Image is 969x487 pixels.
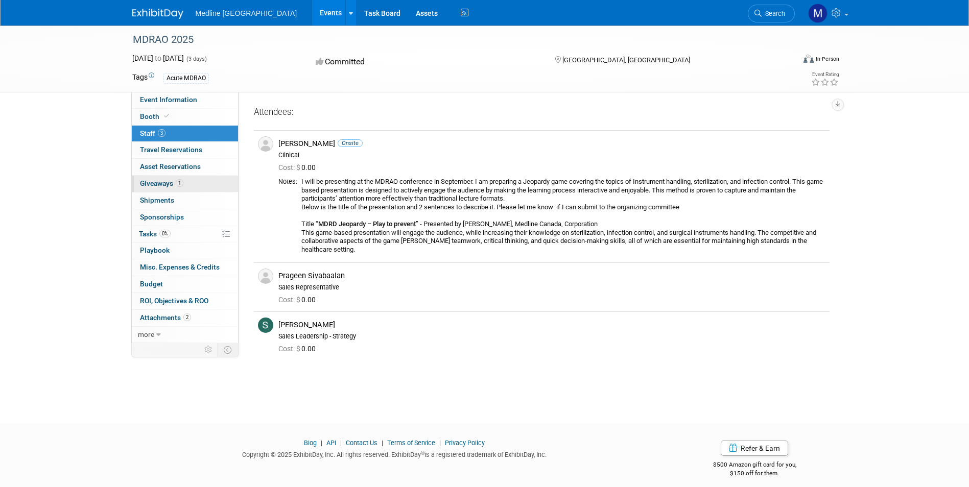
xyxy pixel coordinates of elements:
[139,230,171,238] span: Tasks
[326,439,336,447] a: API
[421,450,424,456] sup: ®
[338,439,344,447] span: |
[748,5,795,22] a: Search
[258,318,273,333] img: S.jpg
[278,332,825,340] div: Sales Leadership - Strategy
[278,178,297,186] div: Notes:
[278,296,301,304] span: Cost: $
[158,129,166,137] span: 3
[140,196,174,204] span: Shipments
[254,106,830,119] div: Attendees:
[176,179,183,187] span: 1
[132,72,154,84] td: Tags
[200,343,218,356] td: Personalize Event Tab Strip
[278,139,825,149] div: [PERSON_NAME]
[153,54,163,62] span: to
[278,345,301,353] span: Cost: $
[140,112,171,120] span: Booth
[318,439,325,447] span: |
[138,330,154,338] span: more
[278,163,301,172] span: Cost: $
[132,192,238,209] a: Shipments
[278,296,320,304] span: 0.00
[132,159,238,175] a: Asset Reservations
[132,276,238,293] a: Budget
[808,4,828,23] img: Maryam Ghorishi
[163,73,209,84] div: Acute MDRAO
[132,142,238,158] a: Travel Reservations
[258,269,273,284] img: Associate-Profile-5.png
[301,178,825,254] div: I will be presenting at the MDRAO conference in September. I am preparing a Jeopardy game coverin...
[132,327,238,343] a: more
[140,179,183,187] span: Giveaways
[132,9,183,19] img: ExhibitDay
[140,95,197,104] span: Event Information
[132,226,238,242] a: Tasks0%
[338,139,363,147] span: Onsite
[379,439,386,447] span: |
[132,109,238,125] a: Booth
[304,439,317,447] a: Blog
[437,439,443,447] span: |
[140,297,208,305] span: ROI, Objectives & ROO
[258,136,273,152] img: Associate-Profile-5.png
[140,162,201,171] span: Asset Reservations
[140,280,163,288] span: Budget
[129,31,779,49] div: MDRAO 2025
[387,439,435,447] a: Terms of Service
[762,10,785,17] span: Search
[132,126,238,142] a: Staff3
[132,259,238,276] a: Misc. Expenses & Credits
[721,441,788,456] a: Refer & Earn
[132,209,238,226] a: Sponsorships
[132,310,238,326] a: Attachments2
[735,53,840,68] div: Event Format
[672,454,837,477] div: $500 Amazon gift card for you,
[318,220,416,228] b: MDRD Jeopardy – Play to prevent
[313,53,538,71] div: Committed
[562,56,690,64] span: [GEOGRAPHIC_DATA], [GEOGRAPHIC_DATA]
[815,55,839,63] div: In-Person
[140,145,202,154] span: Travel Reservations
[132,448,657,459] div: Copyright © 2025 ExhibitDay, Inc. All rights reserved. ExhibitDay is a registered trademark of Ex...
[140,246,170,254] span: Playbook
[278,163,320,172] span: 0.00
[278,271,825,281] div: Prageen Sivabaalan
[278,345,320,353] span: 0.00
[803,55,814,63] img: Format-Inperson.png
[811,72,839,77] div: Event Rating
[445,439,485,447] a: Privacy Policy
[132,293,238,309] a: ROI, Objectives & ROO
[140,129,166,137] span: Staff
[140,313,191,322] span: Attachments
[278,151,825,159] div: Clinical
[185,56,207,62] span: (3 days)
[132,92,238,108] a: Event Information
[132,176,238,192] a: Giveaways1
[278,320,825,330] div: [PERSON_NAME]
[132,54,184,62] span: [DATE] [DATE]
[196,9,297,17] span: Medline [GEOGRAPHIC_DATA]
[278,283,825,291] div: Sales Representative
[672,469,837,478] div: $150 off for them.
[217,343,238,356] td: Toggle Event Tabs
[140,263,220,271] span: Misc. Expenses & Credits
[132,242,238,259] a: Playbook
[164,113,169,119] i: Booth reservation complete
[140,213,184,221] span: Sponsorships
[346,439,377,447] a: Contact Us
[183,313,191,321] span: 2
[159,230,171,237] span: 0%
